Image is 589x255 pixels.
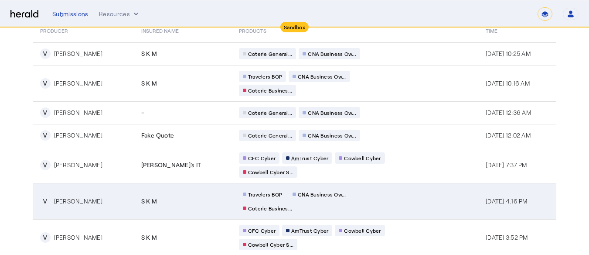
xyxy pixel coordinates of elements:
div: Sandbox [280,22,309,32]
span: CFC Cyber [248,155,276,162]
div: [PERSON_NAME] [54,233,102,242]
span: [DATE] 4:16 PM [486,197,528,205]
span: Cowbell Cyber [344,227,381,234]
div: [PERSON_NAME] [54,161,102,169]
span: CNA Business Ow... [308,109,356,116]
div: V [40,160,51,170]
span: AmTrust Cyber [291,155,328,162]
span: Travelers BOP [248,73,282,80]
span: S K M [141,197,157,206]
span: [DATE] 12:36 AM [486,109,531,116]
span: PRODUCTS [239,26,267,34]
span: Coterie Busines... [248,205,293,212]
span: Coterie General... [248,50,293,57]
span: CFC Cyber [248,227,276,234]
div: V [40,48,51,59]
span: Coterie General... [248,132,293,139]
span: [DATE] 3:52 PM [486,234,528,241]
span: Cowbell Cyber [344,155,381,162]
div: V [40,130,51,141]
span: PRODUCER [40,26,68,34]
div: [PERSON_NAME] [54,49,102,58]
button: Resources dropdown menu [99,10,140,18]
div: V [40,78,51,89]
span: CNA Business Ow... [298,73,346,80]
div: V [40,196,51,207]
span: CNA Business Ow... [298,191,346,198]
span: Insured Name [141,26,179,34]
span: Coterie General... [248,109,293,116]
div: [PERSON_NAME] [54,197,102,206]
span: S K M [141,49,157,58]
span: S K M [141,79,157,88]
span: [PERSON_NAME]'s IT [141,161,201,169]
div: V [40,107,51,118]
div: V [40,232,51,243]
span: Coterie Busines... [248,87,293,94]
div: [PERSON_NAME] [54,131,102,140]
div: [PERSON_NAME] [54,79,102,88]
span: CNA Business Ow... [308,50,356,57]
span: - [141,108,144,117]
span: [DATE] 10:16 AM [486,79,530,87]
span: Fake Quote [141,131,174,140]
span: Travelers BOP [248,191,282,198]
span: Cowbell Cyber S... [248,169,294,176]
span: [DATE] 7:37 PM [486,161,527,169]
span: Cowbell Cyber S... [248,241,294,248]
span: Time [486,26,497,34]
img: Herald Logo [10,10,38,18]
span: [DATE] 12:02 AM [486,131,531,139]
div: [PERSON_NAME] [54,108,102,117]
span: [DATE] 10:25 AM [486,50,531,57]
span: CNA Business Ow... [308,132,356,139]
div: Submissions [52,10,89,18]
span: S K M [141,233,157,242]
span: AmTrust Cyber [291,227,328,234]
